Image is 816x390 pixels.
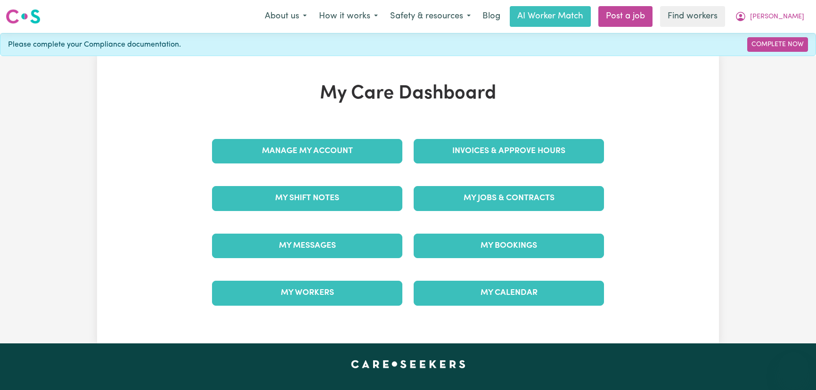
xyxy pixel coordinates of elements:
[414,186,604,211] a: My Jobs & Contracts
[6,6,41,27] a: Careseekers logo
[212,234,402,258] a: My Messages
[414,234,604,258] a: My Bookings
[212,186,402,211] a: My Shift Notes
[729,7,810,26] button: My Account
[414,281,604,305] a: My Calendar
[778,352,808,382] iframe: Button to launch messaging window
[414,139,604,163] a: Invoices & Approve Hours
[510,6,591,27] a: AI Worker Match
[384,7,477,26] button: Safety & resources
[212,281,402,305] a: My Workers
[477,6,506,27] a: Blog
[313,7,384,26] button: How it works
[6,8,41,25] img: Careseekers logo
[660,6,725,27] a: Find workers
[351,360,465,368] a: Careseekers home page
[750,12,804,22] span: [PERSON_NAME]
[206,82,610,105] h1: My Care Dashboard
[8,39,181,50] span: Please complete your Compliance documentation.
[598,6,653,27] a: Post a job
[259,7,313,26] button: About us
[212,139,402,163] a: Manage My Account
[747,37,808,52] a: Complete Now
